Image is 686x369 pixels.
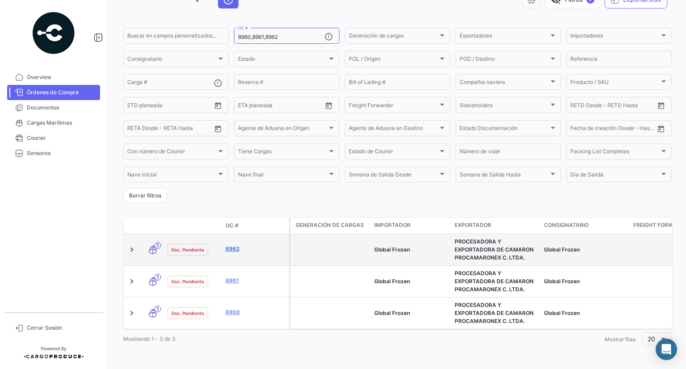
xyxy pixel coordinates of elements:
[171,310,204,317] span: Doc. Pendiente
[127,150,217,156] span: Con número de Courier
[27,104,96,112] span: Documentos
[260,103,301,109] input: Hasta
[226,245,285,253] a: 8962
[171,246,204,253] span: Doc. Pendiente
[7,130,100,146] a: Courier
[605,336,636,343] span: Mostrar filas
[460,103,549,109] span: Stakeholders
[349,150,438,156] span: Estado de Courier
[7,146,100,161] a: Sensores
[27,149,96,157] span: Sensores
[7,85,100,100] a: Órdenes de Compra
[593,103,633,109] input: Hasta
[570,126,586,133] input: Desde
[7,115,100,130] a: Cargas Marítimas
[226,222,238,230] span: OC #
[460,173,549,179] span: Semana de Salida Hasta
[374,310,410,316] span: Global Frozen
[127,309,136,318] a: Expand/Collapse Row
[455,270,534,293] span: PROCESADORA Y EXPORTADORA DE CAMARON PROCAMARONEX C. LTDA.
[7,100,100,115] a: Documentos
[238,57,327,63] span: Estado
[27,134,96,142] span: Courier
[570,103,586,109] input: Desde
[238,150,327,156] span: Tiene Cargas
[127,126,143,133] input: Desde
[460,34,549,40] span: Exportadores
[27,73,96,81] span: Overview
[349,126,438,133] span: Agente de Aduana en Destino
[123,335,176,342] span: Mostrando 1 - 3 de 3
[570,34,660,40] span: Importadores
[570,80,660,87] span: Producto / SKU
[164,222,222,229] datatable-header-cell: Estado Doc.
[544,221,589,229] span: Consignatario
[648,335,655,343] span: 20
[155,306,161,312] span: 1
[349,103,438,109] span: Freight Forwarder
[31,11,76,55] img: powered-by.png
[371,218,451,234] datatable-header-cell: Importador
[142,222,164,229] datatable-header-cell: Modo de Transporte
[238,103,254,109] input: Desde
[127,245,136,254] a: Expand/Collapse Row
[460,126,549,133] span: Estado Documentación
[374,246,410,253] span: Global Frozen
[127,277,136,286] a: Expand/Collapse Row
[222,218,289,233] datatable-header-cell: OC #
[544,278,580,285] span: Global Frozen
[544,246,580,253] span: Global Frozen
[322,99,335,112] button: Open calendar
[238,173,327,179] span: Nave final
[544,310,580,316] span: Global Frozen
[211,99,225,112] button: Open calendar
[27,324,96,332] span: Cerrar Sesión
[540,218,630,234] datatable-header-cell: Consignatario
[460,57,549,63] span: POD / Destino
[211,122,225,135] button: Open calendar
[349,173,438,179] span: Semana de Salida Desde
[455,302,534,324] span: PROCESADORA Y EXPORTADORA DE CAMARON PROCAMARONEX C. LTDA.
[455,238,534,261] span: PROCESADORA Y EXPORTADORA DE CAMARON PROCAMARONEX C. LTDA.
[127,57,217,63] span: Consignatario
[150,126,190,133] input: Hasta
[127,173,217,179] span: Nave inicial
[27,88,96,96] span: Órdenes de Compra
[296,221,364,229] span: Generación de cargas
[290,218,371,234] datatable-header-cell: Generación de cargas
[451,218,540,234] datatable-header-cell: Exportador
[7,70,100,85] a: Overview
[155,274,161,281] span: 1
[455,221,491,229] span: Exportador
[27,119,96,127] span: Cargas Marítimas
[150,103,190,109] input: Hasta
[570,173,660,179] span: Día de Salida
[123,188,167,203] button: Borrar filtros
[226,308,285,316] a: 8960
[226,277,285,285] a: 8961
[654,122,668,135] button: Open calendar
[155,242,161,249] span: 1
[127,103,143,109] input: Desde
[349,34,438,40] span: Generación de cargas
[593,126,633,133] input: Hasta
[570,150,660,156] span: Packing List Completas
[460,80,549,87] span: Compañía naviera
[374,221,410,229] span: Importador
[374,278,410,285] span: Global Frozen
[349,57,438,63] span: POL / Origen
[238,126,327,133] span: Agente de Aduana en Origen
[656,339,677,360] div: Abrir Intercom Messenger
[654,99,668,112] button: Open calendar
[171,278,204,285] span: Doc. Pendiente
